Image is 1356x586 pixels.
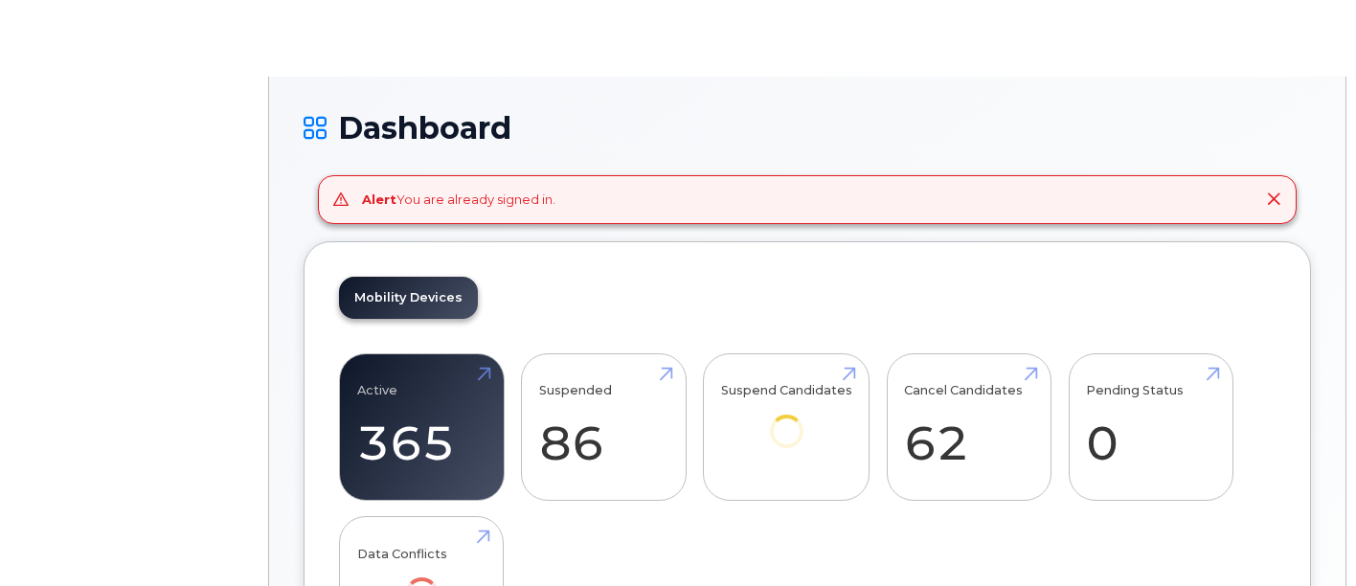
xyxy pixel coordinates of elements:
a: Mobility Devices [339,277,478,319]
strong: Alert [362,192,396,207]
a: Active 365 [357,364,486,490]
a: Suspended 86 [539,364,668,490]
a: Suspend Candidates [721,364,852,474]
h1: Dashboard [304,111,1311,145]
a: Cancel Candidates 62 [904,364,1033,490]
a: Pending Status 0 [1086,364,1215,490]
div: You are already signed in. [362,191,555,209]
